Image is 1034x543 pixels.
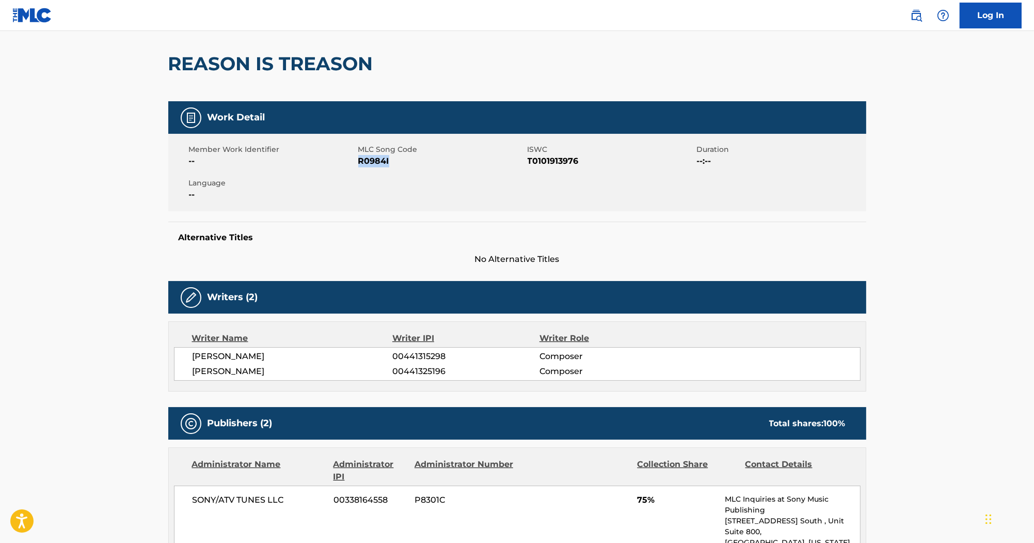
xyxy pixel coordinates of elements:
p: MLC Inquiries at Sony Music Publishing [725,494,860,516]
span: 100 % [824,418,846,428]
span: Composer [539,350,673,363]
p: [STREET_ADDRESS] South , Unit Suite 800, [725,516,860,537]
span: Duration [697,144,864,155]
span: SONY/ATV TUNES LLC [193,494,326,506]
img: Work Detail [185,112,197,124]
div: Writer Name [192,332,393,345]
h5: Work Detail [208,112,265,123]
span: [PERSON_NAME] [193,350,393,363]
span: --:-- [697,155,864,167]
div: Contact Details [745,458,846,483]
div: Administrator Name [192,458,326,483]
a: Log In [960,3,1022,28]
span: Language [189,178,356,189]
img: Writers [185,291,197,304]
span: 00441315298 [392,350,539,363]
span: -- [189,189,356,201]
div: Administrator IPI [333,458,407,483]
img: Publishers [185,417,197,430]
div: Drag [985,504,992,535]
span: 75% [637,494,717,506]
span: R0984I [358,155,525,167]
img: search [910,9,922,22]
div: Collection Share [637,458,737,483]
div: Total shares: [769,417,846,430]
span: [PERSON_NAME] [193,365,393,378]
div: Help [933,5,953,26]
span: 00338164558 [333,494,407,506]
img: MLC Logo [12,8,52,23]
iframe: Chat Widget [982,493,1034,543]
span: ISWC [528,144,694,155]
span: 00441325196 [392,365,539,378]
span: -- [189,155,356,167]
h5: Publishers (2) [208,417,273,429]
span: P8301C [415,494,515,506]
a: Public Search [906,5,927,26]
span: Member Work Identifier [189,144,356,155]
span: No Alternative Titles [168,253,866,266]
span: T0101913976 [528,155,694,167]
span: Composer [539,365,673,378]
img: help [937,9,949,22]
div: Writer Role [539,332,673,345]
h5: Writers (2) [208,291,258,303]
div: Writer IPI [392,332,539,345]
span: MLC Song Code [358,144,525,155]
div: Administrator Number [415,458,515,483]
h5: Alternative Titles [179,232,856,243]
h2: REASON IS TREASON [168,52,378,75]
